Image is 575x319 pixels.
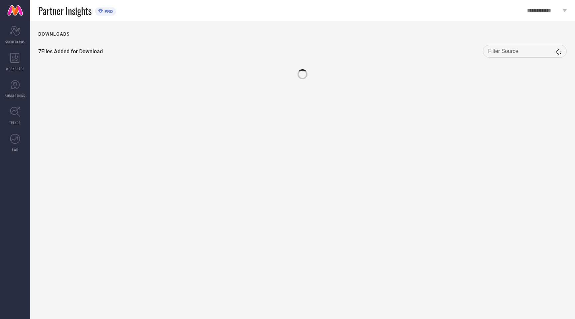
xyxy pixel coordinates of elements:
[9,120,21,125] span: TRENDS
[38,4,92,18] span: Partner Insights
[12,147,18,152] span: FWD
[5,93,25,98] span: SUGGESTIONS
[6,66,24,71] span: WORKSPACE
[103,9,113,14] span: PRO
[5,39,25,44] span: SCORECARDS
[38,31,70,37] h1: Downloads
[38,48,103,55] span: 7 Files Added for Download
